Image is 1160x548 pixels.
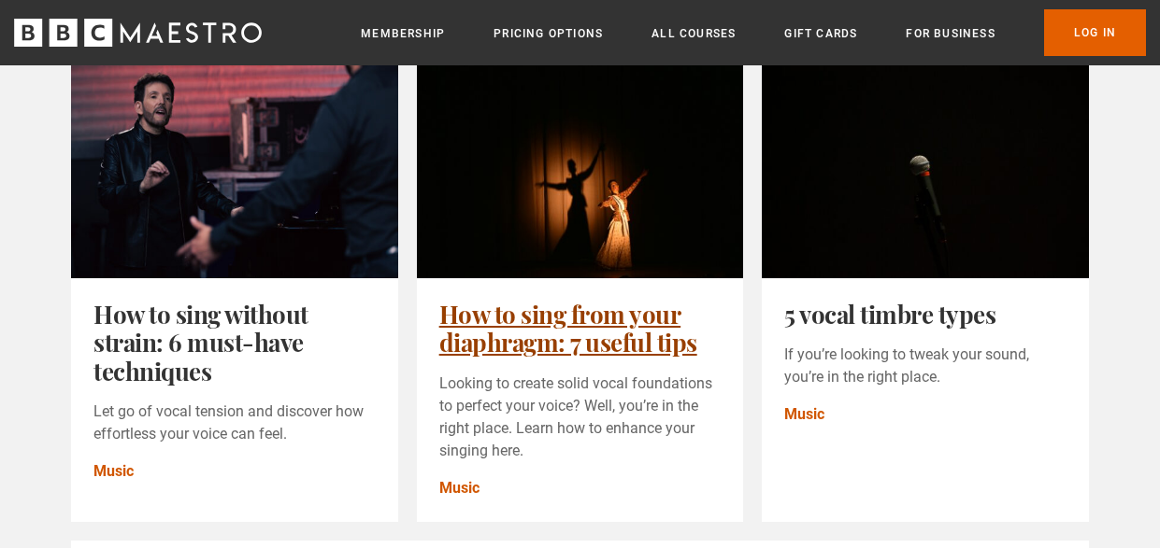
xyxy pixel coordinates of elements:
a: Music [784,403,824,426]
a: For business [906,24,995,43]
a: Log In [1044,9,1146,56]
nav: Primary [361,9,1146,56]
svg: BBC Maestro [14,19,262,47]
a: 5 vocal timbre types [784,298,995,330]
a: Membership [361,24,445,43]
a: How to sing from your diaphragm: 7 useful tips [439,298,697,358]
a: Pricing Options [494,24,603,43]
a: Gift Cards [784,24,857,43]
a: How to sing without strain: 6 must-have techniques [93,298,308,387]
a: All Courses [652,24,736,43]
a: Music [93,460,134,483]
a: Music [439,477,480,499]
